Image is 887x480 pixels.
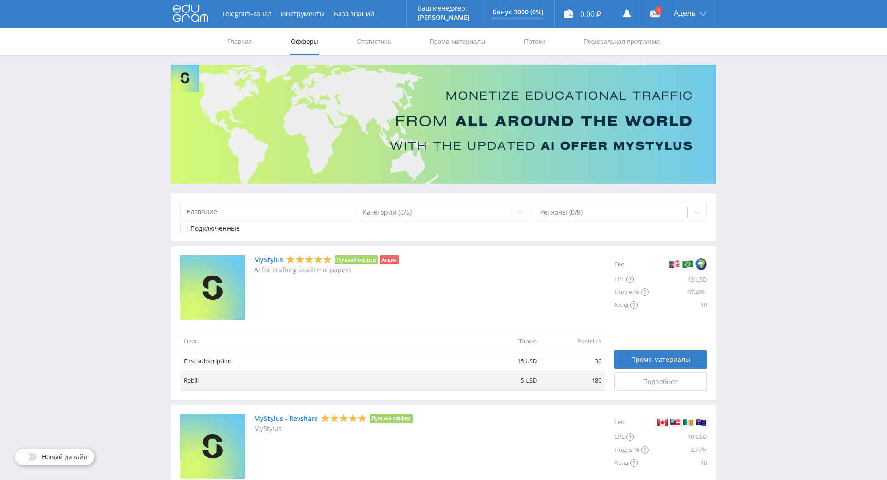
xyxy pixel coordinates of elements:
[614,286,649,299] div: Подтв. %
[180,351,476,371] td: First subscription
[180,414,245,479] img: MyStylus - Revshare
[541,331,605,351] td: Postclick
[321,413,367,423] div: 5 Stars
[190,225,240,232] div: Подключенные
[614,299,649,312] div: Холд
[674,9,695,17] span: Адель
[523,28,546,55] a: Потоки
[614,273,649,286] div: EPL
[649,299,707,312] div: 10
[254,425,413,432] p: MyStylus
[171,65,716,184] img: Banner
[254,256,283,264] a: MyStylus
[380,255,399,264] li: Акция
[614,431,649,444] div: EPL
[254,266,399,274] p: AI for crafting academic papers
[286,255,332,264] div: 5 Stars
[476,371,541,390] td: 5 USD
[226,28,253,55] a: Главная
[429,28,486,55] a: Промо-материалы
[649,456,707,469] div: 10
[180,203,352,221] input: Название
[541,351,605,371] td: 30
[643,378,678,385] span: Подробнее
[614,372,707,391] a: Подробнее
[418,14,470,21] p: [PERSON_NAME]
[476,331,541,351] td: Тариф
[614,414,649,431] div: Гео
[290,28,319,55] a: Офферы
[614,444,649,456] div: Подтв. %
[649,431,707,444] div: 10 USD
[649,286,707,299] div: 97.43%
[583,28,661,55] a: Реферальная программа
[335,255,378,264] li: Лучший оффер
[370,414,413,423] li: Лучший оффер
[180,255,245,320] img: MyStylus
[254,415,318,422] a: MyStylus - Revshare
[180,371,476,390] td: Rebill
[541,371,605,390] td: 180
[42,453,88,461] span: Новый дизайн
[356,28,392,55] a: Статистика
[614,350,707,369] a: Промо-материалы
[614,456,649,469] div: Холд
[631,356,690,363] span: Промо-материалы
[614,255,649,273] div: Гео
[418,5,470,12] p: Ваш менеджер:
[492,8,543,16] p: Бонус 3000 (0%)
[649,444,707,456] div: 2.77%
[649,273,707,286] div: 13 USD
[180,331,476,351] td: Цель
[476,351,541,371] td: 15 USD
